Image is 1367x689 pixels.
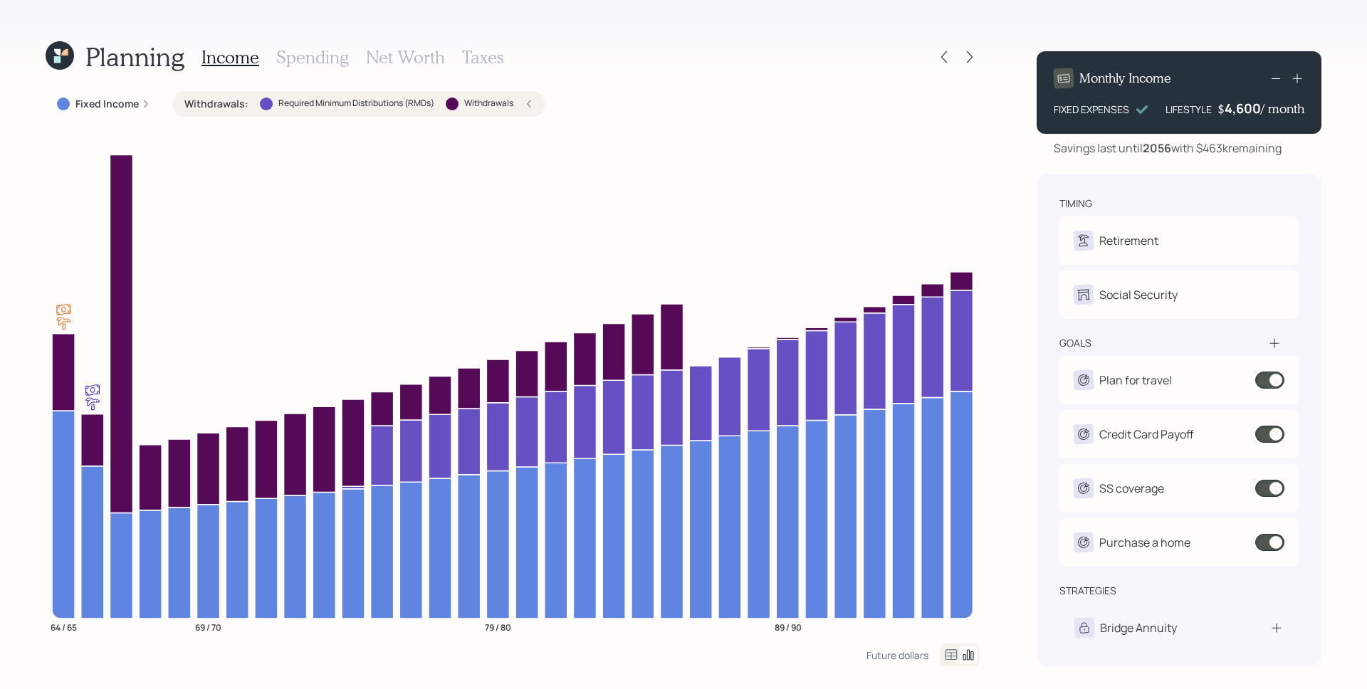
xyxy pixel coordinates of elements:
[1054,102,1129,117] div: FIXED EXPENSES
[775,621,802,633] tspan: 89 / 90
[1059,336,1091,350] div: goals
[1099,286,1178,303] div: Social Security
[1100,619,1177,636] div: Bridge Annuity
[1166,102,1212,117] div: LIFESTYLE
[1099,426,1194,443] div: Credit Card Payoff
[276,47,349,68] h3: Spending
[1099,232,1158,249] div: Retirement
[1059,196,1092,211] div: timing
[462,47,503,68] h3: Taxes
[51,621,77,633] tspan: 64 / 65
[85,41,184,72] h1: Planning
[195,621,221,633] tspan: 69 / 70
[1099,534,1190,551] div: Purchase a home
[1225,100,1261,117] div: 4,600
[366,47,445,68] h3: Net Worth
[201,47,259,68] h3: Income
[1143,140,1171,156] b: 2056
[1261,101,1304,117] h4: / month
[464,98,513,110] label: Withdrawals
[75,97,139,111] label: Fixed Income
[1054,140,1282,157] div: Savings last until with $463k remaining
[1079,70,1171,86] h4: Monthly Income
[866,648,928,662] div: Future dollars
[485,621,511,633] tspan: 79 / 80
[1099,480,1164,497] div: SS coverage
[1099,372,1172,389] div: Plan for travel
[1217,101,1225,117] h4: $
[1059,584,1116,598] div: strategies
[184,97,248,111] label: Withdrawals :
[278,98,434,110] label: Required Minimum Distributions (RMDs)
